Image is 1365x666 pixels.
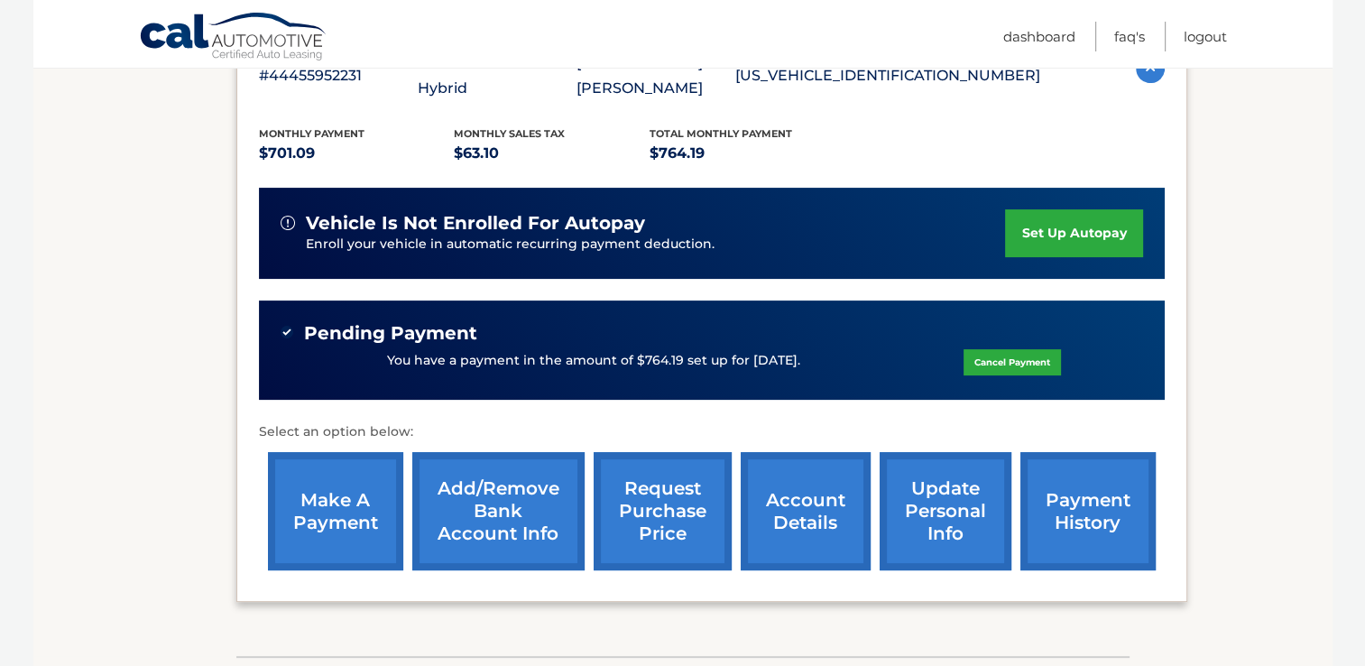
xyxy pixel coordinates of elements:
p: $701.09 [259,141,455,166]
a: Dashboard [1003,22,1075,51]
p: $764.19 [650,141,845,166]
span: Monthly Payment [259,127,364,140]
a: Cal Automotive [139,12,328,64]
span: Pending Payment [304,322,477,345]
p: [PERSON_NAME] [PERSON_NAME] [576,51,735,101]
a: payment history [1020,452,1156,570]
a: make a payment [268,452,403,570]
a: FAQ's [1114,22,1145,51]
a: update personal info [880,452,1011,570]
span: vehicle is not enrolled for autopay [306,212,645,235]
a: account details [741,452,871,570]
a: Logout [1184,22,1227,51]
p: Select an option below: [259,421,1165,443]
span: Total Monthly Payment [650,127,792,140]
img: alert-white.svg [281,216,295,230]
p: [US_VEHICLE_IDENTIFICATION_NUMBER] [735,63,1040,88]
p: 2026 Honda CR-V Hybrid [418,51,576,101]
a: set up autopay [1005,209,1142,257]
p: Enroll your vehicle in automatic recurring payment deduction. [306,235,1006,254]
p: $63.10 [454,141,650,166]
a: Cancel Payment [964,349,1061,375]
a: request purchase price [594,452,732,570]
p: #44455952231 [259,63,418,88]
a: Add/Remove bank account info [412,452,585,570]
span: Monthly sales Tax [454,127,565,140]
img: check-green.svg [281,326,293,338]
p: You have a payment in the amount of $764.19 set up for [DATE]. [387,351,800,371]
